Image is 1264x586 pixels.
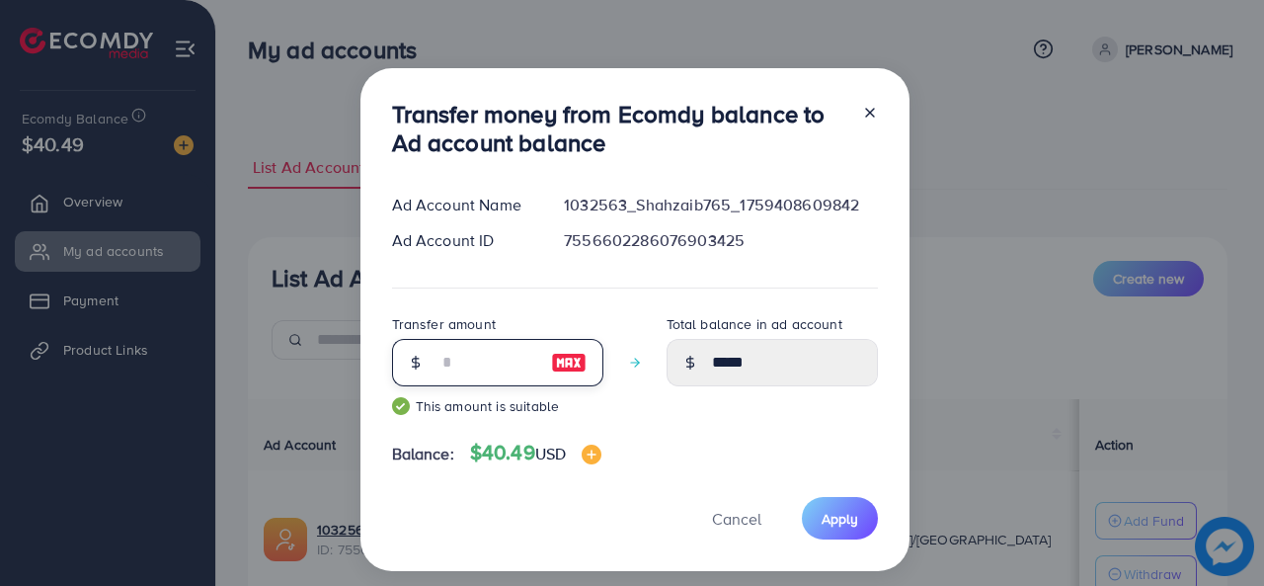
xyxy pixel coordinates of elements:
[392,397,410,415] img: guide
[470,441,601,465] h4: $40.49
[802,497,878,540] button: Apply
[392,443,454,465] span: Balance:
[548,229,893,252] div: 7556602286076903425
[582,445,601,464] img: image
[376,194,549,216] div: Ad Account Name
[712,508,761,530] span: Cancel
[535,443,566,464] span: USD
[392,100,846,157] h3: Transfer money from Ecomdy balance to Ad account balance
[687,497,786,540] button: Cancel
[392,314,496,334] label: Transfer amount
[822,509,858,529] span: Apply
[551,351,587,375] img: image
[376,229,549,252] div: Ad Account ID
[392,396,603,416] small: This amount is suitable
[667,314,842,334] label: Total balance in ad account
[548,194,893,216] div: 1032563_Shahzaib765_1759408609842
